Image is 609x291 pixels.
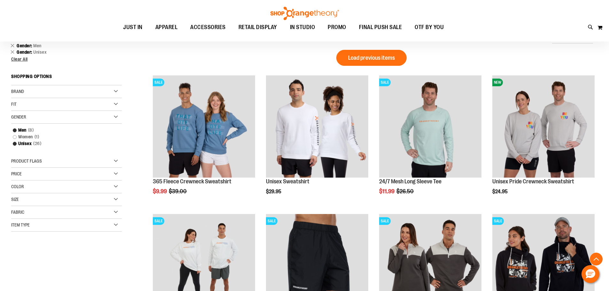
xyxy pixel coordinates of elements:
[11,89,24,94] span: Brand
[17,43,33,48] span: Gender
[11,184,24,189] span: Color
[290,20,315,34] span: IN STUDIO
[155,20,178,34] span: APPAREL
[190,20,226,34] span: ACCESSORIES
[153,217,164,225] span: SALE
[492,75,595,178] img: Unisex Pride Crewneck Sweatshirt
[11,102,17,107] span: Fit
[492,79,503,86] span: NEW
[150,72,258,211] div: product
[11,57,28,62] span: Clear All
[149,20,184,34] a: APPAREL
[10,134,116,140] a: Women1
[266,189,282,195] span: $29.95
[348,55,395,61] span: Load previous items
[153,178,231,185] a: 365 Fleece Crewneck Sweatshirt
[492,189,509,195] span: $24.95
[33,43,42,48] span: Men
[582,265,599,283] button: Hello, have a question? Let’s chat.
[169,188,188,195] span: $39.00
[396,188,415,195] span: $26.50
[10,127,116,134] a: Men8
[336,50,407,66] button: Load previous items
[266,217,277,225] span: SALE
[489,72,598,211] div: product
[11,114,26,119] span: Gender
[266,75,368,178] img: Unisex Sweatshirt
[11,222,30,227] span: Item Type
[379,79,391,86] span: SALE
[27,127,35,134] span: 8
[153,75,255,178] img: 365 Fleece Crewneck Sweatshirt
[153,75,255,179] a: 365 Fleece Crewneck SweatshirtSALE
[376,72,485,211] div: product
[117,20,149,35] a: JUST IN
[153,188,168,195] span: $9.99
[590,253,603,265] button: Back To Top
[492,217,504,225] span: SALE
[153,79,164,86] span: SALE
[33,134,41,140] span: 1
[379,188,395,195] span: $11.99
[184,20,232,35] a: ACCESSORIES
[33,50,47,55] span: Unisex
[17,50,33,55] span: Gender
[123,20,143,34] span: JUST IN
[11,197,19,202] span: Size
[379,75,481,179] a: Main Image of 1457095SALE
[11,171,22,176] span: Price
[492,75,595,179] a: Unisex Pride Crewneck SweatshirtNEW
[379,75,481,178] img: Main Image of 1457095
[359,20,402,34] span: FINAL PUSH SALE
[32,140,43,147] span: 26
[266,178,309,185] a: Unisex Sweatshirt
[328,20,346,34] span: PROMO
[269,7,340,20] img: Shop Orangetheory
[284,20,322,35] a: IN STUDIO
[232,20,284,35] a: RETAIL DISPLAY
[379,217,391,225] span: SALE
[415,20,444,34] span: OTF BY YOU
[353,20,409,35] a: FINAL PUSH SALE
[408,20,450,35] a: OTF BY YOU
[263,72,371,211] div: product
[379,178,441,185] a: 24/7 Mesh Long Sleeve Tee
[11,210,24,215] span: Fabric
[266,75,368,179] a: Unisex Sweatshirt
[238,20,277,34] span: RETAIL DISPLAY
[321,20,353,35] a: PROMO
[10,140,116,147] a: Unisex26
[11,57,122,61] a: Clear All
[492,178,574,185] a: Unisex Pride Crewneck Sweatshirt
[11,71,122,85] strong: Shopping Options
[11,158,42,164] span: Product Flags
